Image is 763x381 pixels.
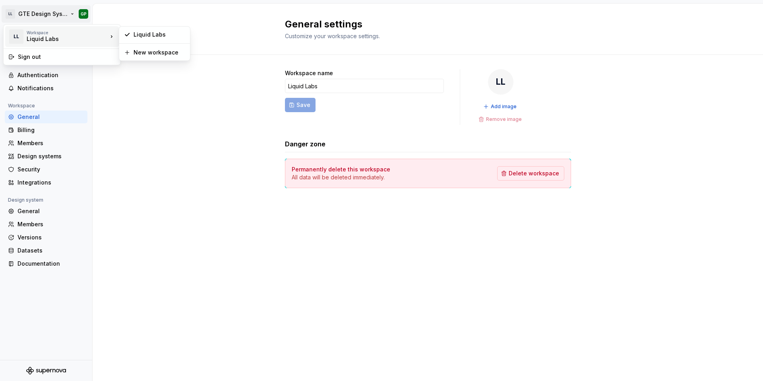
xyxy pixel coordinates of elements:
div: Workspace [27,30,108,35]
div: Sign out [18,53,116,61]
div: Liquid Labs [27,35,94,43]
div: New workspace [134,49,185,56]
div: Liquid Labs [134,31,185,39]
div: LL [9,29,23,44]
